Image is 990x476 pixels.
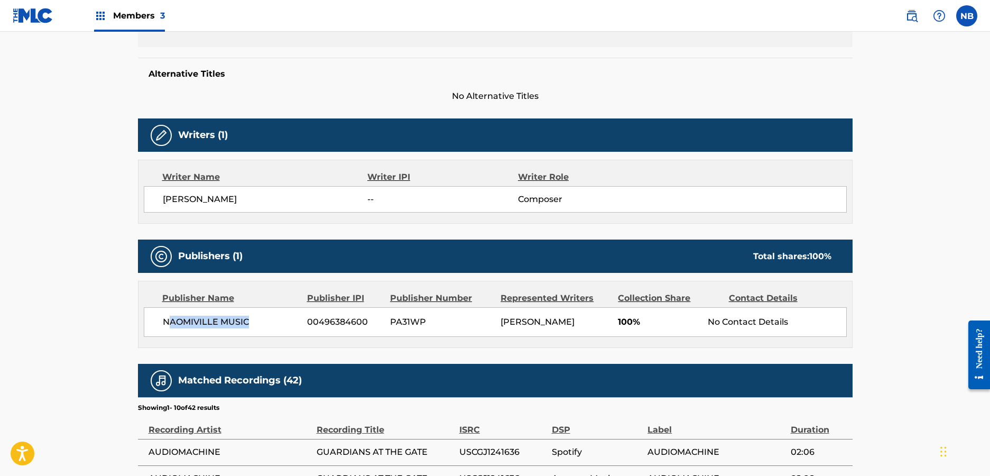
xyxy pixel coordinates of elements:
span: 02:06 [791,446,847,459]
img: Publishers [155,250,168,263]
span: AUDIOMACHINE [149,446,311,459]
h5: Publishers (1) [178,250,243,262]
img: Writers [155,129,168,142]
div: Recording Title [317,413,454,436]
div: Publisher Number [390,292,493,305]
span: 100% [618,316,700,328]
a: Public Search [901,5,922,26]
div: Recording Artist [149,413,311,436]
h5: Alternative Titles [149,69,842,79]
span: PA31WP [390,316,493,328]
span: GUARDIANS AT THE GATE [317,446,454,459]
span: Composer [518,193,655,206]
div: Publisher Name [162,292,299,305]
span: 00496384600 [307,316,382,328]
span: [PERSON_NAME] [163,193,368,206]
span: 3 [160,11,165,21]
span: AUDIOMACHINE [647,446,785,459]
div: Drag [940,436,947,468]
iframe: Chat Widget [937,425,990,476]
img: help [933,10,946,22]
div: Duration [791,413,847,436]
p: Showing 1 - 10 of 42 results [138,403,219,413]
div: Writer IPI [367,171,518,184]
h5: Matched Recordings (42) [178,374,302,387]
div: ISRC [459,413,547,436]
div: Writer Name [162,171,368,184]
span: -- [367,193,517,206]
div: No Contact Details [708,316,846,328]
img: Top Rightsholders [94,10,107,22]
div: Total shares: [753,250,831,263]
div: Writer Role [518,171,655,184]
span: 100 % [809,251,831,261]
div: User Menu [956,5,977,26]
span: NAOMIVILLE MUSIC [163,316,300,328]
div: Help [929,5,950,26]
iframe: Resource Center [960,313,990,398]
div: DSP [552,413,643,436]
span: Spotify [552,446,643,459]
div: Represented Writers [501,292,610,305]
div: Contact Details [729,292,831,305]
span: [PERSON_NAME] [501,317,575,327]
div: Label [647,413,785,436]
span: USCGJ1241636 [459,446,547,459]
img: MLC Logo [13,8,53,23]
img: search [905,10,918,22]
span: Members [113,10,165,22]
img: Matched Recordings [155,374,168,387]
h5: Writers (1) [178,129,228,141]
div: Collection Share [618,292,720,305]
div: Publisher IPI [307,292,382,305]
span: No Alternative Titles [138,90,853,103]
